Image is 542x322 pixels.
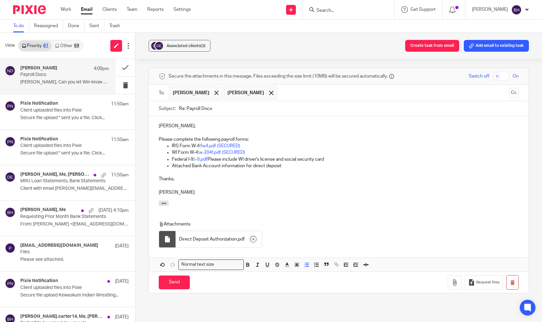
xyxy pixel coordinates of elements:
[20,80,109,85] p: [PERSON_NAME], Can you let Win know what payroll...
[5,65,15,76] img: svg%3E
[173,90,209,96] span: [PERSON_NAME]
[201,144,240,148] a: fw4.pdf (SECURED)
[99,207,129,214] p: [DATE] 4:10pm
[5,101,15,111] img: svg%3E
[172,156,519,163] p: Federal I-9: Please include WI driver's license and social security card
[159,221,507,227] p: Attachments
[194,157,208,162] a: i-9.pdf
[472,6,508,13] p: [PERSON_NAME]
[509,88,519,98] button: Cc
[201,44,206,48] span: (2)
[172,149,519,156] p: WI Form W-4:
[20,278,58,284] h4: Pixie Notification
[20,136,58,142] h4: Pixie Notification
[154,41,164,51] img: svg%3E
[159,90,166,96] label: To:
[199,150,245,155] a: w-204f.pdf (SECURED)
[20,257,129,262] p: Please see attached.
[102,6,117,13] a: Clients
[5,136,15,147] img: svg%3E
[115,278,129,285] p: [DATE]
[20,172,90,177] h4: [PERSON_NAME], Me, [PERSON_NAME], [PERSON_NAME]
[94,65,109,72] p: 4:09pm
[172,163,519,169] p: Attached Bank Account information for direct deposit
[43,44,48,48] div: 61
[469,73,489,80] span: Switch off
[176,231,262,247] div: .
[81,6,93,13] a: Email
[159,123,519,129] p: [PERSON_NAME],
[20,178,107,184] p: MRU Loan Statements, Bank Statements
[19,41,52,51] a: Priority61
[147,6,164,13] a: Reports
[179,236,237,242] span: Direct Deposit Authorization
[20,72,91,78] p: Payroll Docs
[405,40,459,52] button: Create task from email
[20,314,104,319] h4: [PERSON_NAME].carter14, Me, [PERSON_NAME]
[216,261,240,268] input: Search for option
[61,6,71,13] a: Work
[36,74,38,78] b: F
[127,6,137,13] a: Team
[20,285,107,291] p: Client uploaded files into Pixie
[20,186,129,191] p: Client with email [PERSON_NAME][EMAIL_ADDRESS][DOMAIN_NAME] uploaded...
[465,275,503,290] button: Request files
[227,90,264,96] span: [PERSON_NAME]
[111,136,129,143] p: 11:50am
[169,73,388,80] span: Secure the attachments in this message. Files exceeding the size limit (10MB) will be secured aut...
[513,73,519,80] span: On
[13,20,29,32] a: To do
[111,101,129,107] p: 11:50am
[20,207,66,213] h4: [PERSON_NAME], Me
[20,293,129,298] p: Secure file upload Kewaskum Indian Wrestling...
[20,151,129,156] p: Secure file upload " sent you a file. Click...
[511,5,522,15] img: svg%3E
[109,20,125,32] a: Trash
[149,40,210,52] button: Associated clients(2)
[20,249,107,255] p: Files
[159,105,176,112] label: Subject:
[150,41,160,51] img: svg%3E
[410,7,436,12] span: Get Support
[464,40,529,52] button: Add email to existing task
[34,20,63,32] a: Reassigned
[89,20,104,32] a: Sent
[5,207,15,218] img: svg%3E
[20,222,129,227] p: From: [PERSON_NAME] <[EMAIL_ADDRESS][DOMAIN_NAME]>...
[172,143,519,149] p: IRS Form W-4:
[20,243,98,248] h4: [EMAIL_ADDRESS][DOMAIN_NAME]
[111,172,129,178] p: 11:50am
[5,42,15,49] span: View
[20,65,57,71] h4: [PERSON_NAME]
[20,108,107,113] p: Client uploaded files into Pixie
[115,314,129,320] p: [DATE]
[159,189,519,196] p: [PERSON_NAME]
[68,20,84,32] a: Done
[5,172,15,182] img: svg%3E
[159,136,519,143] p: Please complete the following payroll forms:
[39,74,70,78] a: [PHONE_NUMBER]
[5,278,15,289] img: svg%3E
[20,115,129,121] p: Secure file upload " sent you a file. Click...
[178,259,244,270] div: Search for option
[159,276,190,290] input: Send
[173,6,191,13] a: Settings
[20,214,107,220] p: Requesting Prior Month Bank Statements
[238,236,245,242] span: pdf
[5,243,15,253] img: svg%3E
[20,101,58,106] h4: Pixie Notification
[180,261,216,268] span: Normal text size
[115,243,129,249] p: [DATE]
[159,176,519,182] p: Thanks,
[20,143,107,149] p: Client uploaded files into Pixie
[316,8,375,14] input: Search
[74,44,79,48] div: 69
[476,280,499,285] span: Request files
[52,41,82,51] a: Other69
[3,74,35,78] a: [PHONE_NUMBER]
[167,44,206,48] span: Associated clients
[13,5,46,14] img: Pixie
